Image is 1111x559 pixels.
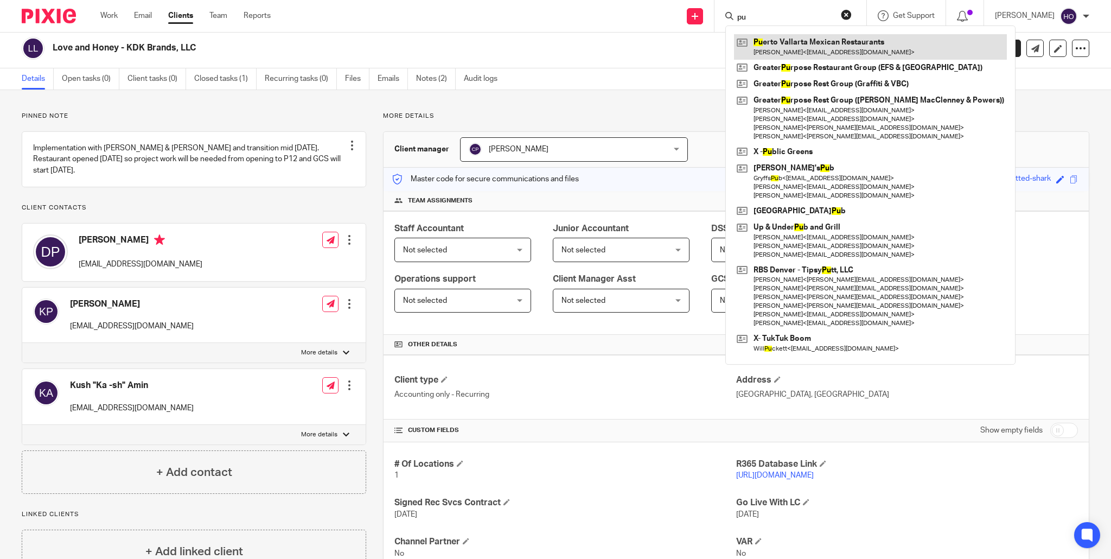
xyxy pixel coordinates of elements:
h4: [PERSON_NAME] [79,234,202,248]
input: Search [736,13,834,23]
h4: [PERSON_NAME] [70,298,194,310]
p: [GEOGRAPHIC_DATA], [GEOGRAPHIC_DATA] [736,389,1078,400]
h4: CUSTOM FIELDS [394,426,736,435]
span: Client Manager Asst [553,275,636,283]
p: Pinned note [22,112,366,120]
span: Junior Accountant [553,224,629,233]
span: Operations support [394,275,476,283]
p: More details [383,112,1089,120]
p: More details [301,430,337,439]
a: Reports [244,10,271,21]
span: [PERSON_NAME] [489,145,548,153]
h2: Love and Honey - KDK Brands, LLC [53,42,764,54]
a: Closed tasks (1) [194,68,257,90]
a: [URL][DOMAIN_NAME] [736,472,814,479]
img: Pixie [22,9,76,23]
p: More details [301,348,337,357]
span: 1 [394,472,399,479]
span: Not selected [561,297,605,304]
p: Master code for secure communications and files [392,174,579,185]
span: Not selected [720,297,764,304]
a: Audit logs [464,68,506,90]
a: Files [345,68,369,90]
img: svg%3E [1060,8,1077,25]
span: Get Support [893,12,935,20]
h4: # Of Locations [394,459,736,470]
img: svg%3E [33,234,68,269]
img: svg%3E [22,37,44,60]
img: svg%3E [33,380,59,406]
button: Clear [841,9,852,20]
p: [EMAIL_ADDRESS][DOMAIN_NAME] [70,321,194,332]
label: Show empty fields [980,425,1043,436]
h4: Client type [394,374,736,386]
a: Clients [168,10,193,21]
span: Staff Accountant [394,224,464,233]
p: [EMAIL_ADDRESS][DOMAIN_NAME] [79,259,202,270]
a: Recurring tasks (0) [265,68,337,90]
span: No [736,550,746,557]
h4: Kush "Ka -sh" Amin [70,380,194,391]
h4: Go Live With LC [736,497,1078,509]
a: Emails [378,68,408,90]
a: Notes (2) [416,68,456,90]
h4: Address [736,374,1078,386]
p: [EMAIL_ADDRESS][DOMAIN_NAME] [70,403,194,414]
img: svg%3E [33,298,59,325]
a: Client tasks (0) [127,68,186,90]
span: Not selected [403,246,447,254]
p: Client contacts [22,204,366,212]
h4: + Add contact [156,464,232,481]
span: No [394,550,404,557]
p: Accounting only - Recurring [394,389,736,400]
h4: R365 Database Link [736,459,1078,470]
i: Primary [154,234,165,245]
span: Not selected [561,246,605,254]
p: [PERSON_NAME] [995,10,1055,21]
span: Not selected [403,297,447,304]
h3: Client manager [394,144,449,155]
span: Other details [408,340,457,349]
img: svg%3E [469,143,482,156]
span: GCS Assignee [711,275,769,283]
h4: VAR [736,536,1078,548]
h4: Channel Partner [394,536,736,548]
a: Team [209,10,227,21]
span: [DATE] [394,511,417,518]
span: Not selected [720,246,764,254]
p: Linked clients [22,510,366,519]
span: DSS [711,224,729,233]
a: Details [22,68,54,90]
h4: Signed Rec Svcs Contract [394,497,736,509]
a: Email [134,10,152,21]
div: old-fashioned-lavendar-polka-dotted-shark [906,173,1051,186]
span: Team assignments [408,196,473,205]
a: Open tasks (0) [62,68,119,90]
span: [DATE] [736,511,759,518]
a: Work [100,10,118,21]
